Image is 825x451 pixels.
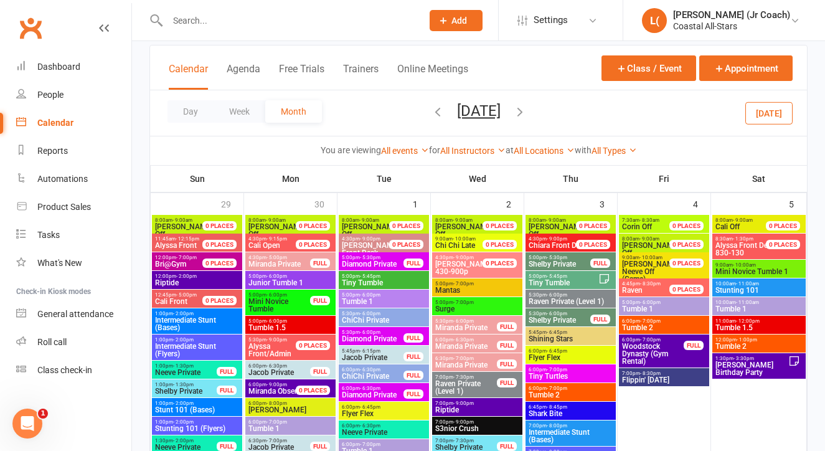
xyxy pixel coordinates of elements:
[733,217,753,223] span: - 9:00am
[435,361,497,369] span: Miranda Private
[435,380,497,395] span: Raven Private (Level 1)
[715,361,788,376] span: [PERSON_NAME] Birthday Party
[397,63,468,90] button: Online Meetings
[266,273,287,279] span: - 6:00pm
[389,221,423,230] div: 0 PLACES
[621,337,684,343] span: 6:00pm
[37,202,91,212] div: Product Sales
[154,369,217,376] span: Neeve Private
[16,193,131,221] a: Product Sales
[440,146,506,156] a: All Instructors
[360,273,380,279] span: - 5:45pm
[154,236,217,242] span: 11:45am
[221,193,243,214] div: 29
[737,337,757,343] span: - 1:00pm
[389,240,423,249] div: 0 PLACES
[711,166,807,192] th: Sat
[248,279,333,287] span: Junior Tumble 1
[528,273,598,279] span: 5:00pm
[528,316,591,324] span: Shelby Private
[266,236,287,242] span: - 9:15pm
[547,348,567,354] span: - 6:45pm
[341,298,427,305] span: Tumble 1
[16,109,131,137] a: Calendar
[248,369,311,376] span: Jacob Private
[547,330,567,335] span: - 6:45pm
[341,367,404,373] span: 6:00pm
[529,241,588,250] span: Chiara Front Desk
[360,330,380,335] span: - 6:00pm
[789,193,806,214] div: 5
[403,371,423,380] div: FULL
[745,102,793,124] button: [DATE]
[154,401,240,406] span: 1:00pm
[453,281,474,287] span: - 7:00pm
[528,348,613,354] span: 6:00pm
[497,378,517,387] div: FULL
[514,146,575,156] a: All Locations
[248,337,311,343] span: 5:30pm
[435,305,520,313] span: Surge
[202,240,237,249] div: 0 PLACES
[715,236,781,242] span: 8:30am
[248,382,311,387] span: 6:00pm
[528,391,613,399] span: Tumble 2
[733,262,756,268] span: - 10:00am
[453,318,474,324] span: - 6:00pm
[296,221,330,230] div: 0 PLACES
[37,258,82,268] div: What's New
[435,217,497,223] span: 8:00am
[248,260,311,268] span: Miranda Private
[12,409,42,439] iframe: Intercom live chat
[359,217,379,223] span: - 9:00am
[360,367,380,373] span: - 6:30pm
[506,193,524,214] div: 2
[453,300,474,305] span: - 7:00pm
[248,222,306,239] span: [PERSON_NAME] Off
[715,305,803,313] span: Tumble 1
[640,337,661,343] span: - 7:00pm
[715,300,803,305] span: 10:00am
[341,316,427,324] span: ChiChi Private
[154,382,217,387] span: 1:00pm
[622,260,683,276] span: [PERSON_NAME]/Neeve Off
[435,337,497,343] span: 6:00pm
[176,273,197,279] span: - 2:00pm
[167,100,214,123] button: Day
[547,292,567,298] span: - 6:00pm
[37,146,68,156] div: Reports
[528,335,613,343] span: Shining Stars
[715,343,803,350] span: Tumble 2
[435,281,520,287] span: 5:00pm
[528,255,591,260] span: 5:00pm
[154,387,217,395] span: Shelby Private
[715,241,775,250] span: Alyssa Front Desk
[173,401,194,406] span: - 2:00pm
[341,236,404,242] span: 4:30pm
[528,236,591,242] span: 4:30pm
[37,337,67,347] div: Roll call
[341,273,427,279] span: 5:00pm
[296,386,330,395] div: 0 PLACES
[528,292,613,298] span: 5:30pm
[622,241,680,257] span: [PERSON_NAME] Off
[715,222,740,231] span: Cali Off
[435,374,497,380] span: 7:00pm
[733,356,754,361] span: - 3:30pm
[176,292,197,298] span: - 5:00pm
[154,279,240,287] span: Riptide
[403,352,423,361] div: FULL
[673,9,790,21] div: [PERSON_NAME] (Jr Coach)
[337,166,431,192] th: Tue
[341,386,404,391] span: 6:00pm
[248,236,311,242] span: 4:30pm
[621,376,707,384] span: Flippin' [DATE]
[621,260,684,283] span: (Game)
[547,236,567,242] span: - 9:00pm
[360,292,380,298] span: - 6:00pm
[621,300,707,305] span: 5:00pm
[248,387,304,396] span: Miranda Observe
[154,311,240,316] span: 1:00pm
[621,343,684,365] span: Woodstock Dynasty (Gym Rental)
[172,217,192,223] span: - 9:00am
